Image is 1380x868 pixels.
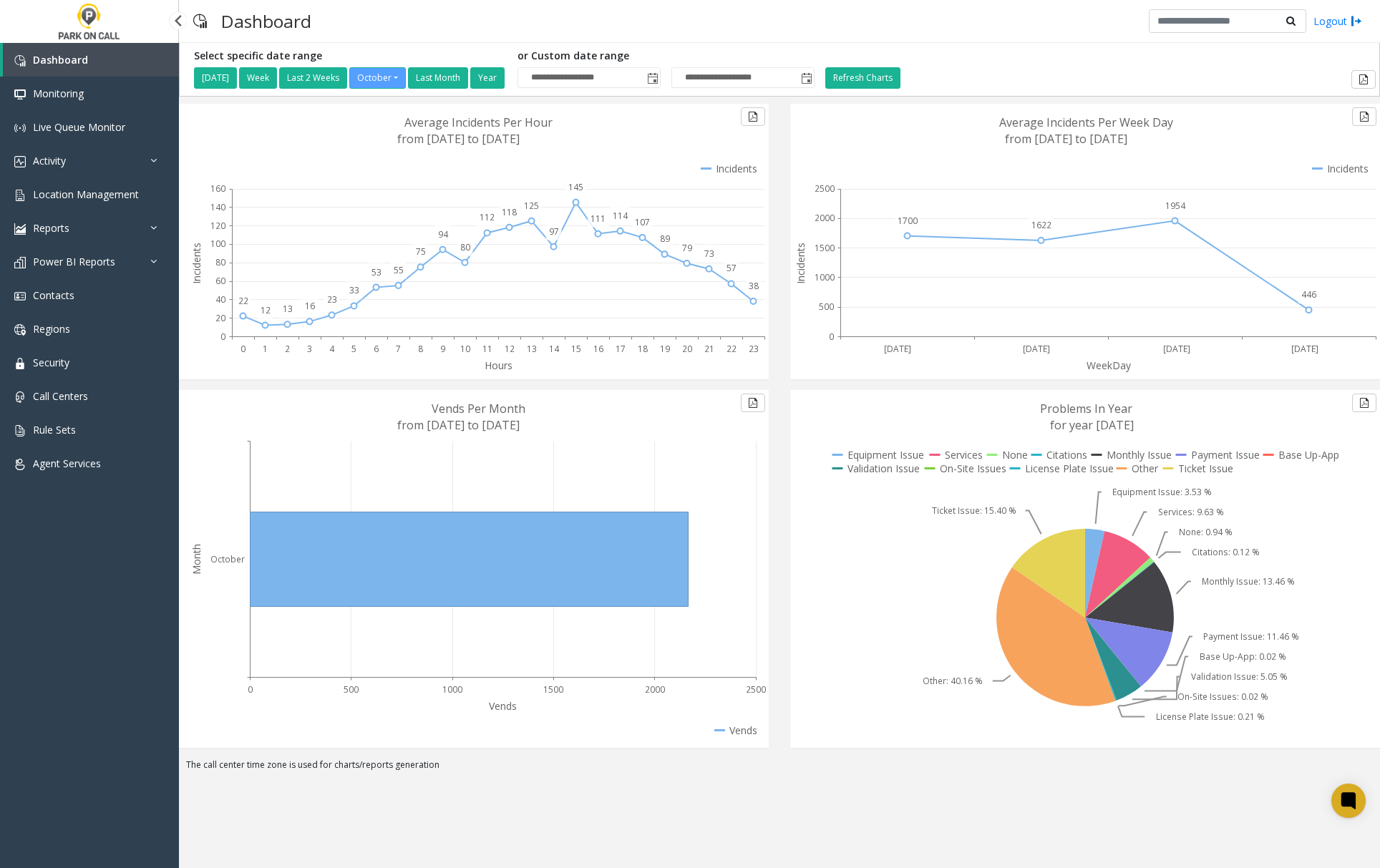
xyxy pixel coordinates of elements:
button: Refresh Charts [825,67,900,89]
span: Toggle popup [798,68,814,88]
text: 100 [210,238,225,250]
text: 8 [418,343,423,355]
button: [DATE] [194,67,237,89]
button: October [349,67,406,89]
text: 112 [480,211,495,223]
text: 23 [327,293,337,306]
span: Location Management [33,187,139,201]
text: 12 [505,343,515,355]
text: Other: 40.16 % [923,675,983,687]
span: Rule Sets [33,423,76,437]
button: Export to pdf [741,394,765,412]
text: 1000 [442,683,462,696]
img: 'icon' [14,156,26,167]
text: 23 [749,343,759,355]
img: 'icon' [14,223,26,235]
text: 5 [351,343,356,355]
text: 21 [704,343,714,355]
text: 500 [344,683,359,696]
button: Week [239,67,277,89]
text: 145 [568,181,583,193]
img: 'icon' [14,89,26,100]
text: 3 [307,343,312,355]
text: 2 [285,343,290,355]
img: 'icon' [14,425,26,437]
text: from [DATE] to [DATE] [1005,131,1127,147]
text: Vends Per Month [432,401,525,416]
text: 22 [238,295,248,307]
text: 79 [682,242,692,254]
button: Export to pdf [741,107,765,126]
button: Last Month [408,67,468,89]
text: 6 [374,343,379,355]
text: 1 [263,343,268,355]
button: Export to pdf [1352,107,1376,126]
span: Power BI Reports [33,255,115,268]
text: 1500 [543,683,563,696]
img: 'icon' [14,190,26,201]
img: 'icon' [14,358,26,369]
span: Dashboard [33,53,88,67]
button: Export to pdf [1352,394,1376,412]
span: Monitoring [33,87,84,100]
text: 140 [210,201,225,213]
text: 9 [440,343,445,355]
text: 80 [215,256,225,268]
div: The call center time zone is used for charts/reports generation [179,759,1380,779]
span: Call Centers [33,389,88,403]
text: 1000 [815,271,835,283]
text: 0 [220,331,225,343]
text: 22 [727,343,737,355]
span: Regions [33,322,70,336]
text: 14 [549,343,560,355]
text: WeekDay [1087,359,1132,372]
text: Payment Issue: 11.46 % [1203,630,1299,643]
text: Average Incidents Per Week Day [999,114,1173,130]
text: 2000 [645,683,665,696]
img: 'icon' [14,55,26,67]
text: 60 [215,275,225,287]
text: 75 [416,245,426,258]
button: Last 2 Weeks [279,67,347,89]
span: Toggle popup [644,68,660,88]
img: 'icon' [14,122,26,134]
img: logout [1351,14,1362,29]
span: Activity [33,154,66,167]
span: Security [33,356,69,369]
text: 500 [819,301,834,313]
text: Validation Issue: 5.05 % [1191,670,1288,683]
text: 94 [438,228,449,240]
img: pageIcon [193,4,207,39]
text: 13 [527,343,537,355]
img: 'icon' [14,291,26,302]
text: 1954 [1165,200,1186,212]
text: 118 [502,206,517,218]
text: 7 [396,343,401,355]
text: 1500 [815,242,835,254]
text: Hours [485,359,512,372]
text: 18 [638,343,648,355]
text: Problems In Year [1040,401,1132,416]
text: 10 [460,343,470,355]
button: Export to pdf [1351,70,1376,89]
span: Live Queue Monitor [33,120,125,134]
text: 53 [371,266,382,278]
text: [DATE] [884,343,911,355]
text: 20 [682,343,692,355]
text: 55 [394,264,404,276]
text: for year [DATE] [1050,417,1134,433]
text: 160 [210,182,225,195]
text: Incidents [794,243,807,284]
text: Citations: 0.12 % [1192,546,1260,558]
text: 114 [613,210,628,222]
span: Contacts [33,288,74,302]
text: October [210,553,245,565]
button: Year [470,67,505,89]
text: Ticket Issue: 15.40 % [932,504,1016,517]
text: [DATE] [1163,343,1190,355]
text: 0 [240,343,246,355]
text: 107 [635,216,650,228]
text: 20 [215,312,225,324]
text: 13 [283,303,293,315]
text: from [DATE] to [DATE] [397,417,520,433]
